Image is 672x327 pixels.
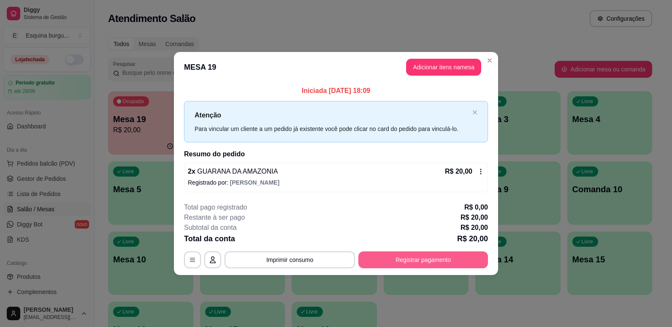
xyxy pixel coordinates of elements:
h2: Resumo do pedido [184,149,488,159]
header: MESA 19 [174,52,498,82]
p: Registrado por: [188,178,484,187]
p: R$ 0,00 [464,202,488,213]
p: Atenção [195,110,469,120]
button: Imprimir consumo [225,251,355,268]
p: Total da conta [184,233,235,245]
p: R$ 20,00 [461,223,488,233]
button: Close [483,54,496,67]
p: R$ 20,00 [461,213,488,223]
button: Adicionar itens namesa [406,59,481,76]
button: close [472,110,477,115]
div: Para vincular um cliente a um pedido já existente você pode clicar no card do pedido para vinculá... [195,124,469,134]
p: R$ 20,00 [457,233,488,245]
p: R$ 20,00 [445,166,472,177]
p: 2 x [188,166,278,177]
p: Subtotal da conta [184,223,237,233]
p: Iniciada [DATE] 18:09 [184,86,488,96]
p: Total pago registrado [184,202,247,213]
span: GUARANA DA AMAZONIA [195,168,278,175]
p: Restante à ser pago [184,213,245,223]
button: Registrar pagamento [358,251,488,268]
span: [PERSON_NAME] [230,179,279,186]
